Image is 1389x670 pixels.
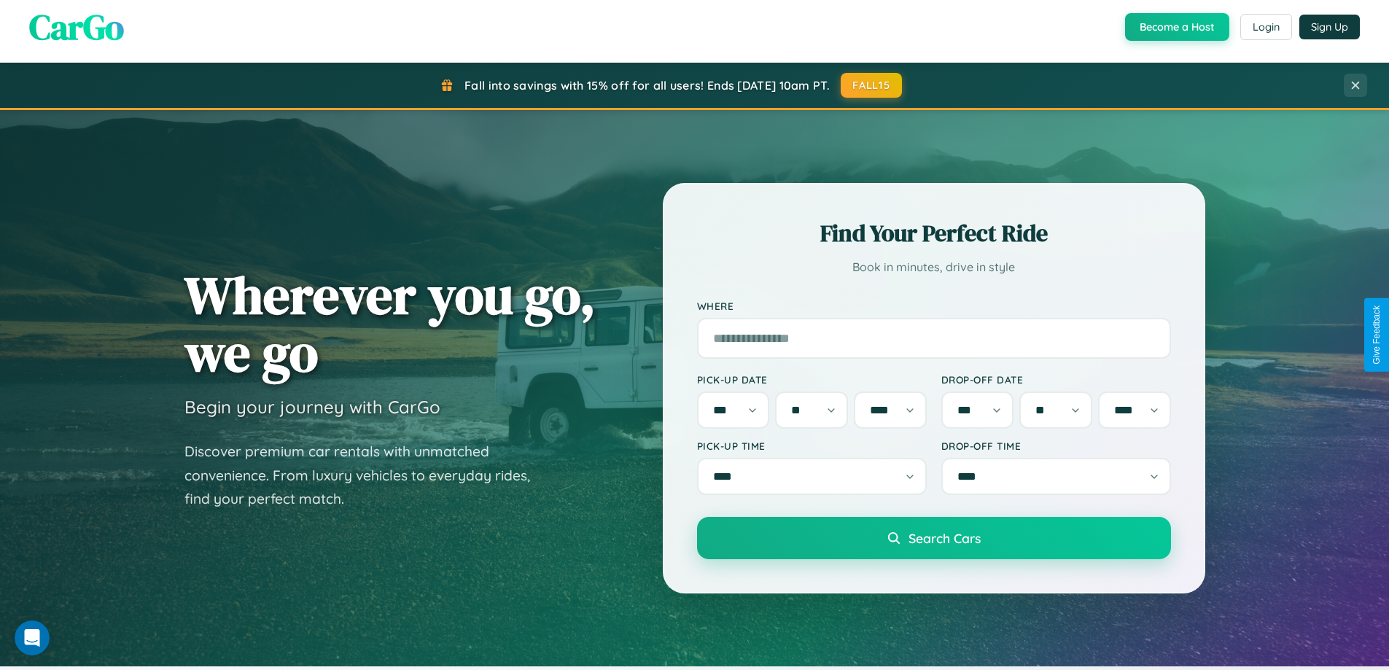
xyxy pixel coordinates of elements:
span: CarGo [29,3,124,51]
span: Fall into savings with 15% off for all users! Ends [DATE] 10am PT. [464,78,830,93]
label: Drop-off Time [941,440,1171,452]
h2: Find Your Perfect Ride [697,217,1171,249]
label: Drop-off Date [941,373,1171,386]
button: FALL15 [841,73,902,98]
label: Pick-up Date [697,373,927,386]
h1: Wherever you go, we go [184,266,596,381]
label: Pick-up Time [697,440,927,452]
button: Sign Up [1299,15,1360,39]
iframe: Intercom live chat [15,620,50,655]
button: Search Cars [697,517,1171,559]
p: Book in minutes, drive in style [697,257,1171,278]
div: Give Feedback [1372,305,1382,365]
p: Discover premium car rentals with unmatched convenience. From luxury vehicles to everyday rides, ... [184,440,549,511]
h3: Begin your journey with CarGo [184,396,440,418]
button: Become a Host [1125,13,1229,41]
span: Search Cars [909,530,981,546]
label: Where [697,300,1171,312]
button: Login [1240,14,1292,40]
